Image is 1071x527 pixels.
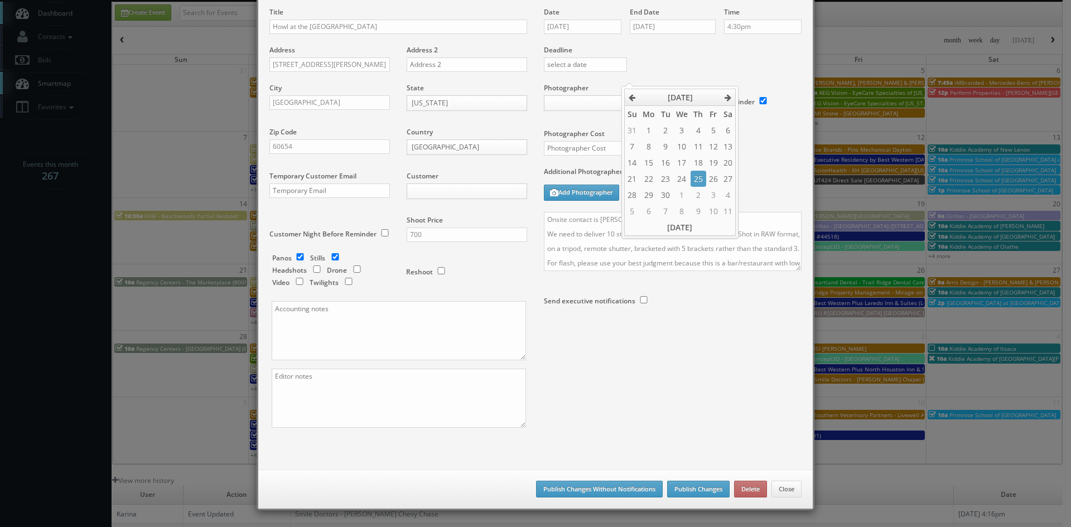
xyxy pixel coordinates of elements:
td: 12 [706,138,721,154]
td: 17 [673,154,691,171]
label: Zip Code [269,127,297,137]
td: 7 [624,138,640,154]
td: 30 [658,187,673,203]
td: 18 [691,154,706,171]
a: [US_STATE] [407,95,527,111]
th: Tu [658,106,673,123]
input: Photographer Cost [544,141,673,156]
span: [GEOGRAPHIC_DATA] [412,140,512,154]
label: Temporary Customer Email [269,171,356,181]
label: Customer Night Before Reminder [269,229,377,239]
td: 3 [706,187,721,203]
th: We [673,106,691,123]
td: 14 [624,154,640,171]
td: 11 [691,138,706,154]
input: Select a date [544,20,621,34]
button: Publish Changes Without Notifications [536,481,663,497]
label: Deadline [535,45,810,55]
td: 29 [640,187,658,203]
td: 7 [658,203,673,219]
label: Additional Photographers [544,167,802,182]
td: 16 [658,154,673,171]
td: 1 [640,122,658,138]
input: Address 2 [407,57,527,72]
th: Mo [640,106,658,123]
td: 4 [721,187,736,203]
td: 10 [706,203,721,219]
td: 22 [640,171,658,187]
button: Add Photographer [544,185,619,201]
label: Drone [327,265,347,275]
label: Address 2 [407,45,438,55]
label: Customer [407,171,438,181]
td: 10 [673,138,691,154]
input: Zip Code [269,139,390,154]
td: 15 [640,154,658,171]
label: Headshots [272,265,307,275]
label: Photographer Cost [535,129,810,138]
td: 19 [706,154,721,171]
button: Delete [734,481,767,497]
th: [DATE] [624,219,735,235]
label: Stills [310,253,325,263]
label: Send executive notifications [544,296,635,306]
input: Address [269,57,390,72]
label: Twilights [310,278,339,287]
label: Country [407,127,433,137]
td: 6 [640,203,658,219]
td: 31 [624,122,640,138]
input: Shoot Price [407,228,527,242]
input: City [269,95,390,110]
span: [US_STATE] [412,96,512,110]
label: City [269,83,282,93]
input: select a date [544,57,627,72]
label: End Date [630,7,659,17]
td: 4 [691,122,706,138]
td: 24 [673,171,691,187]
td: 25 [691,171,706,187]
td: 5 [706,122,721,138]
td: 27 [721,171,736,187]
td: 3 [673,122,691,138]
label: Shoot Price [407,215,443,225]
label: Date [544,7,559,17]
td: 2 [658,122,673,138]
label: Address [269,45,295,55]
td: 8 [640,138,658,154]
label: Title [269,7,283,17]
td: 20 [721,154,736,171]
label: State [407,83,424,93]
td: 21 [624,171,640,187]
td: 9 [658,138,673,154]
td: 23 [658,171,673,187]
td: 5 [624,203,640,219]
label: Panos [272,253,292,263]
a: [GEOGRAPHIC_DATA] [407,139,527,155]
label: Photographer [544,83,588,93]
input: Title [269,20,527,34]
th: Fr [706,106,721,123]
label: Reshoot [406,267,433,277]
td: 1 [673,187,691,203]
td: 11 [721,203,736,219]
label: Video [272,278,290,287]
td: 8 [673,203,691,219]
td: 13 [721,138,736,154]
td: 6 [721,122,736,138]
td: 9 [691,203,706,219]
input: Select a date [630,20,716,34]
input: Temporary Email [269,183,390,198]
th: Th [691,106,706,123]
button: Publish Changes [667,481,730,497]
label: Time [724,7,740,17]
td: 28 [624,187,640,203]
th: Su [624,106,640,123]
button: Close [771,481,802,497]
th: [DATE] [640,89,721,106]
th: Sa [721,106,736,123]
td: 26 [706,171,721,187]
td: 2 [691,187,706,203]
